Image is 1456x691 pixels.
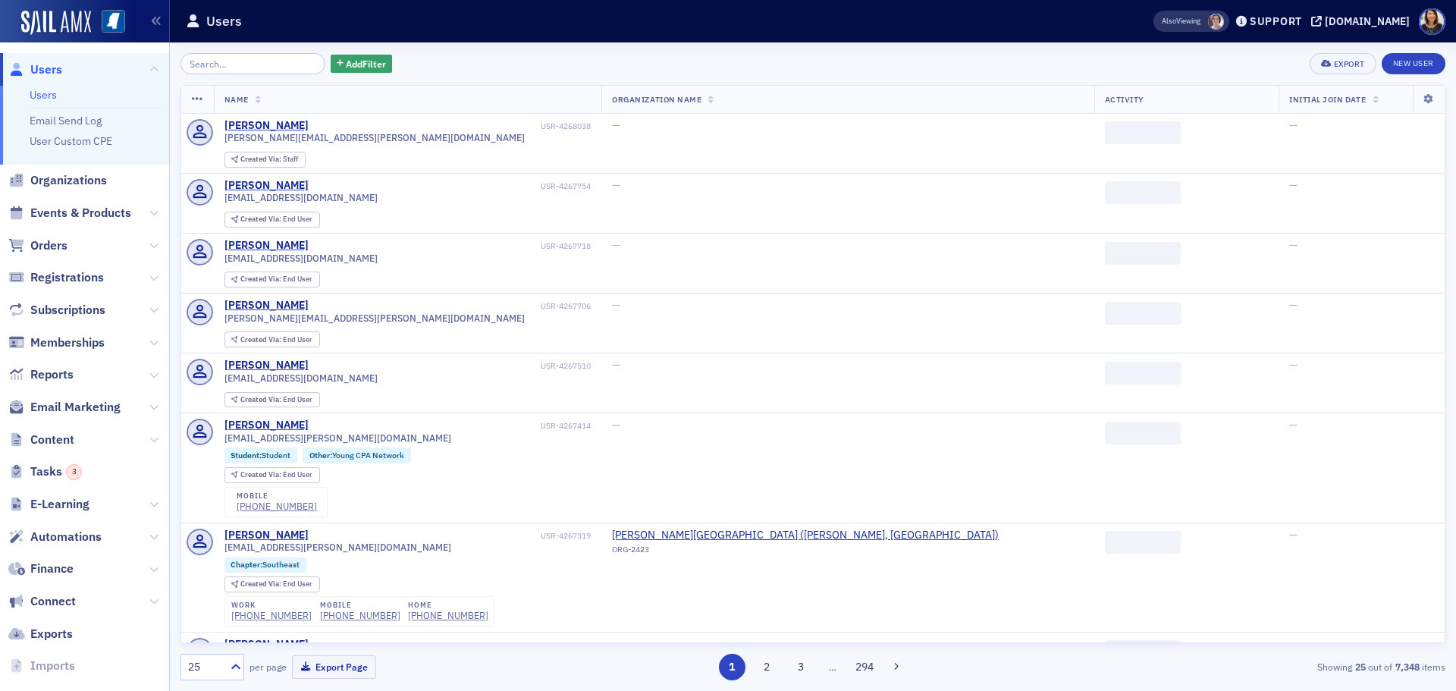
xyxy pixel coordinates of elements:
span: Registrations [30,269,104,286]
div: Export [1334,60,1365,68]
a: User Custom CPE [30,134,112,148]
div: Staff [240,155,298,164]
div: End User [240,471,312,479]
button: Export [1310,53,1376,74]
div: End User [240,396,312,404]
span: [EMAIL_ADDRESS][PERSON_NAME][DOMAIN_NAME] [224,542,451,553]
label: per page [249,660,287,674]
a: [PERSON_NAME] [224,179,309,193]
div: End User [240,336,312,344]
div: Created Via: End User [224,467,320,483]
span: Email Marketing [30,399,121,416]
span: — [612,298,620,312]
span: ‌ [1105,121,1181,144]
button: 3 [788,654,814,680]
span: Alcorn State University (Lorman, MS) [612,529,999,542]
span: E-Learning [30,496,89,513]
span: Organization Name [612,94,701,105]
span: Add Filter [346,57,386,71]
span: ‌ [1105,181,1181,204]
span: Other : [309,450,332,460]
span: Created Via : [240,394,283,404]
span: Created Via : [240,335,283,344]
div: USR-4267414 [311,421,591,431]
div: work [231,601,312,610]
a: Tasks3 [8,463,82,480]
a: Subscriptions [8,302,105,319]
span: Created Via : [240,274,283,284]
a: Events & Products [8,205,131,221]
span: — [612,358,620,372]
a: Organizations [8,172,107,189]
a: Users [30,88,57,102]
span: Organizations [30,172,107,189]
a: [PHONE_NUMBER] [237,501,317,512]
span: — [1289,298,1298,312]
span: ‌ [1105,242,1181,265]
div: Created Via: End User [224,576,320,592]
div: Chapter: [224,558,307,573]
span: — [612,238,620,252]
strong: 7,348 [1392,660,1422,674]
span: — [1289,418,1298,432]
a: [PERSON_NAME] [224,419,309,432]
span: ‌ [1105,302,1181,325]
span: — [1289,358,1298,372]
span: ‌ [1105,531,1181,554]
a: [PHONE_NUMBER] [231,610,312,621]
span: — [1289,238,1298,252]
div: End User [240,215,312,224]
span: — [1289,118,1298,132]
span: Created Via : [240,470,283,479]
span: Finance [30,561,74,577]
a: [PERSON_NAME] [224,359,309,372]
span: [EMAIL_ADDRESS][DOMAIN_NAME] [224,372,378,384]
div: USR-4268038 [311,121,591,131]
a: Content [8,432,74,448]
div: [DOMAIN_NAME] [1325,14,1410,28]
span: Reports [30,366,74,383]
div: End User [240,275,312,284]
a: Registrations [8,269,104,286]
span: … [822,660,843,674]
a: Reports [8,366,74,383]
div: mobile [237,492,317,501]
input: Search… [180,53,325,74]
span: [EMAIL_ADDRESS][DOMAIN_NAME] [224,192,378,203]
span: Chapter : [231,559,262,570]
div: USR-4267754 [311,181,591,191]
div: Created Via: Staff [224,152,306,168]
span: Imports [30,658,75,674]
span: — [612,178,620,192]
img: SailAMX [21,11,91,35]
div: USR-4267319 [311,531,591,541]
a: New User [1382,53,1445,74]
span: Content [30,432,74,448]
span: Automations [30,529,102,545]
span: Student : [231,450,262,460]
strong: 25 [1352,660,1368,674]
a: Finance [8,561,74,577]
a: Student:Student [231,451,290,460]
a: Email Marketing [8,399,121,416]
span: Created Via : [240,579,283,589]
a: Connect [8,593,76,610]
span: — [1289,178,1298,192]
a: [PERSON_NAME] [224,239,309,253]
a: Imports [8,658,75,674]
div: mobile [320,601,400,610]
div: Created Via: End User [224,331,320,347]
div: End User [240,580,312,589]
button: 2 [753,654,780,680]
span: Exports [30,626,73,642]
span: Profile [1419,8,1445,35]
span: Created Via : [240,214,283,224]
span: Orders [30,237,67,254]
div: Other: [303,448,411,463]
